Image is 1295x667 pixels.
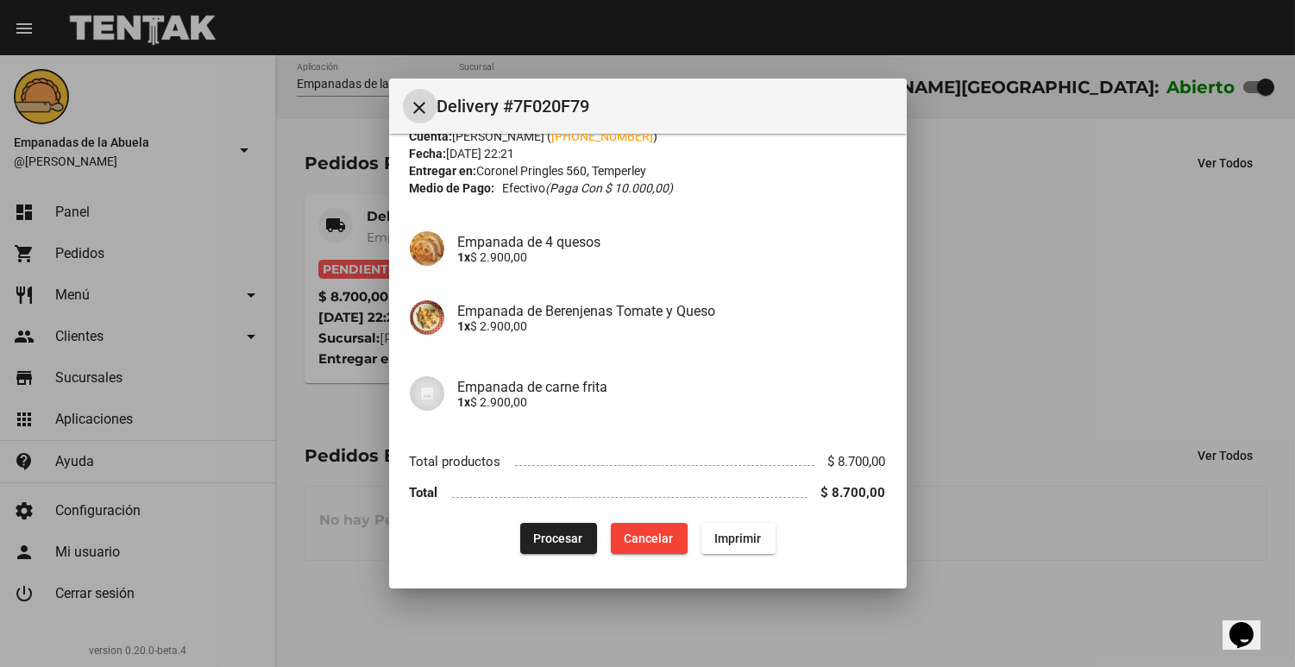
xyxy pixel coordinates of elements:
button: Imprimir [701,523,776,554]
span: Cancelar [625,532,674,545]
button: Procesar [520,523,597,554]
iframe: chat widget [1223,598,1278,650]
li: Total productos $ 8.700,00 [410,445,886,477]
p: $ 2.900,00 [458,395,886,409]
h4: Empanada de Berenjenas Tomate y Queso [458,303,886,319]
h4: Empanada de carne frita [458,379,886,395]
i: (Paga con $ 10.000,00) [545,181,673,195]
b: 1x [458,319,471,333]
strong: Medio de Pago: [410,179,495,197]
button: Cancelar [611,523,688,554]
a: [PHONE_NUMBER] [552,129,654,143]
strong: Entregar en: [410,164,477,178]
span: Efectivo [502,179,673,197]
strong: Fecha: [410,147,447,160]
h4: Empanada de 4 quesos [458,234,886,250]
li: Total $ 8.700,00 [410,477,886,509]
span: Delivery #7F020F79 [437,92,893,120]
span: Imprimir [715,532,762,545]
span: Procesar [534,532,583,545]
b: 1x [458,250,471,264]
mat-icon: Cerrar [410,98,431,118]
button: Cerrar [403,89,437,123]
div: [DATE] 22:21 [410,145,886,162]
b: 1x [458,395,471,409]
div: [PERSON_NAME] ( ) [410,128,886,145]
img: 4578203c-391b-4cb2-96d6-d19d736134f1.jpg [410,300,444,335]
div: Coronel Pringles 560, Temperley [410,162,886,179]
p: $ 2.900,00 [458,250,886,264]
img: 07c47add-75b0-4ce5-9aba-194f44787723.jpg [410,376,444,411]
p: $ 2.900,00 [458,319,886,333]
img: 363ca94e-5ed4-4755-8df0-ca7d50f4a994.jpg [410,231,444,266]
strong: Cuenta: [410,129,453,143]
